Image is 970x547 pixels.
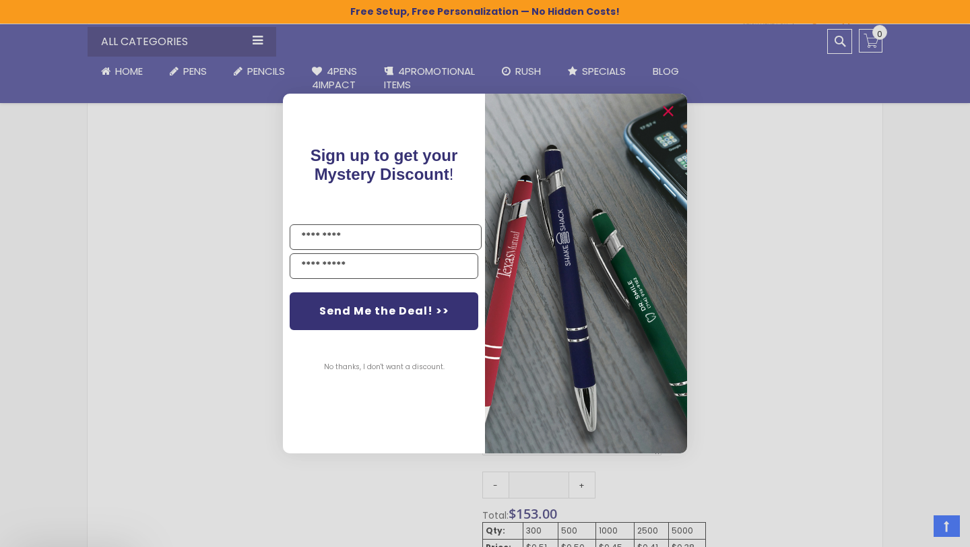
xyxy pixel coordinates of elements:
button: No thanks, I don't want a discount. [317,350,451,384]
iframe: Google Customer Reviews [859,511,970,547]
span: Sign up to get your Mystery Discount [311,146,458,183]
span: ! [311,146,458,183]
img: 081b18bf-2f98-4675-a917-09431eb06994.jpeg [485,94,687,453]
button: Close dialog [657,100,679,122]
button: Send Me the Deal! >> [290,292,478,330]
input: YOUR EMAIL [290,253,478,279]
